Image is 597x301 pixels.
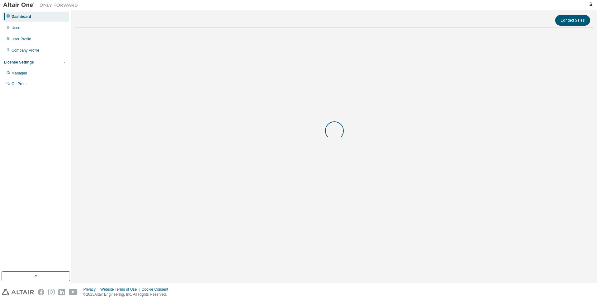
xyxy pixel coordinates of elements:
[12,81,27,86] div: On Prem
[12,25,21,30] div: Users
[48,289,55,295] img: instagram.svg
[12,37,31,42] div: User Profile
[2,289,34,295] img: altair_logo.svg
[38,289,44,295] img: facebook.svg
[12,14,31,19] div: Dashboard
[69,289,78,295] img: youtube.svg
[12,71,27,76] div: Managed
[58,289,65,295] img: linkedin.svg
[3,2,81,8] img: Altair One
[12,48,39,53] div: Company Profile
[4,60,34,65] div: License Settings
[83,292,172,297] p: © 2025 Altair Engineering, Inc. All Rights Reserved.
[141,287,172,292] div: Cookie Consent
[100,287,141,292] div: Website Terms of Use
[555,15,590,26] button: Contact Sales
[83,287,100,292] div: Privacy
